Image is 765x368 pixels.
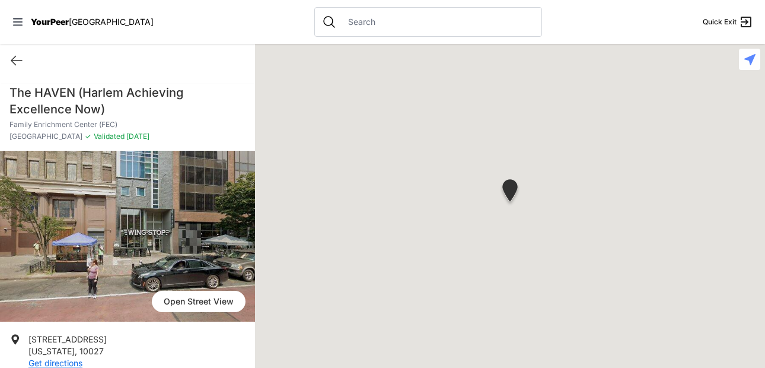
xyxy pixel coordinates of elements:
span: Quick Exit [703,17,737,27]
span: Open Street View [152,291,246,312]
span: Validated [94,132,125,141]
p: Family Enrichment Center (FEC) [9,120,246,129]
span: , [75,346,77,356]
span: [US_STATE] [28,346,75,356]
a: Quick Exit [703,15,753,29]
span: ✓ [85,132,91,141]
h1: The HAVEN (Harlem Achieving Excellence Now) [9,84,246,118]
a: YourPeer[GEOGRAPHIC_DATA] [31,18,154,26]
span: [GEOGRAPHIC_DATA] [69,17,154,27]
span: [STREET_ADDRESS] [28,334,107,344]
input: Search [341,16,534,28]
span: 10027 [79,346,104,356]
a: Get directions [28,358,82,368]
span: [DATE] [125,132,149,141]
span: YourPeer [31,17,69,27]
span: [GEOGRAPHIC_DATA] [9,132,82,141]
div: Family Enrichment Center (FEC) [495,175,525,211]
